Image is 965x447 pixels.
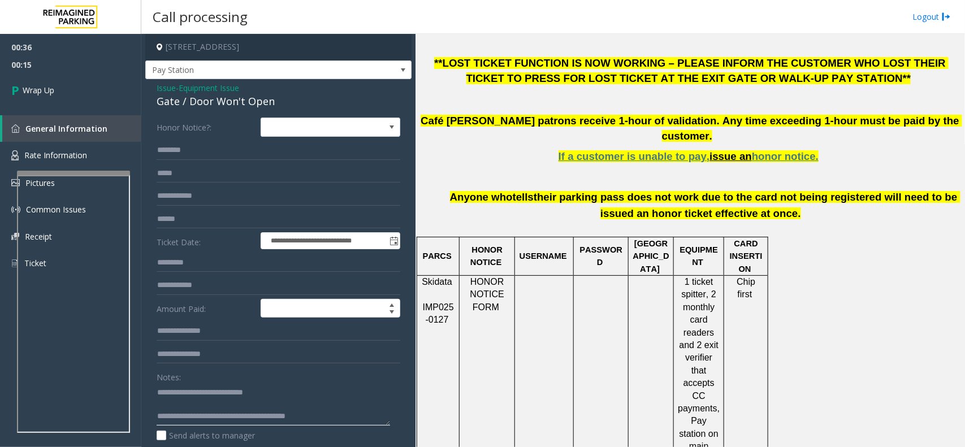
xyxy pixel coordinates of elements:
[11,179,20,186] img: 'icon'
[912,11,951,23] a: Logout
[421,115,962,142] span: Café [PERSON_NAME] patrons receive 1-hour of validation. Any time exceeding 1-hour must be paid b...
[145,34,412,60] h4: [STREET_ADDRESS]
[422,277,452,287] span: Skidata
[2,115,141,142] a: General Information
[384,309,400,318] span: Decrease value
[179,82,239,94] span: Equipment Issue
[11,150,19,160] img: 'icon'
[146,61,358,79] span: Pay Station
[25,123,107,134] span: General Information
[154,232,258,249] label: Ticket Date:
[176,83,239,93] span: -
[737,277,758,299] span: Chip first
[154,118,258,137] label: Honor Notice?:
[147,3,253,31] h3: Call processing
[11,124,20,133] img: 'icon'
[11,205,20,214] img: 'icon'
[698,258,703,267] span: T
[559,153,709,162] a: If a customer is unable to pay,
[384,300,400,309] span: Increase value
[513,191,534,203] span: tells
[709,150,752,162] span: issue an
[470,277,507,312] a: HONOR NOTICE FORM
[24,150,87,160] span: Rate Information
[157,94,400,109] div: Gate / Door Won't Open
[423,302,454,324] span: IMP025-0127
[680,245,719,267] span: EQUIPMEN
[470,277,507,312] span: HONOR NOTICE FORM
[470,245,505,267] span: HONOR NOTICE
[633,239,669,274] span: [GEOGRAPHIC_DATA]
[387,233,400,249] span: Toggle popup
[579,245,622,267] span: PASSWORD
[752,153,819,162] a: honor notice.
[11,258,19,268] img: 'icon'
[157,367,181,383] label: Notes:
[23,84,54,96] span: Wrap Up
[942,11,951,23] img: logout
[434,57,949,84] span: **LOST TICKET FUNCTION IS NOW WORKING – PLEASE INFORM THE CUSTOMER WHO LOST THEIR TICKET TO PRESS...
[450,191,513,203] span: Anyone who
[752,150,819,162] span: honor notice.
[157,429,255,441] label: Send alerts to manager
[154,299,258,318] label: Amount Paid:
[157,82,176,94] span: Issue
[559,150,709,162] span: If a customer is unable to pay,
[423,251,452,261] span: PARCS
[520,251,567,261] span: USERNAME
[11,233,19,240] img: 'icon'
[534,191,960,219] span: their parking pass does not work due to the card not being registered will need to be issued an h...
[730,239,763,274] span: CARD INSERTION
